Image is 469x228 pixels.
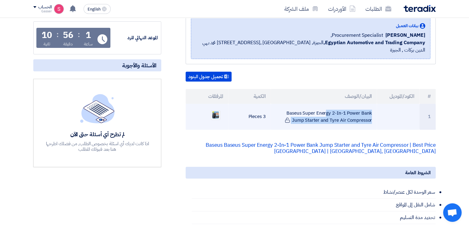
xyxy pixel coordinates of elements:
[78,29,80,40] div: :
[186,89,228,104] th: المرفقات
[192,211,436,224] li: تحديد مدة التسليم
[43,41,51,47] div: ثانية
[42,31,52,40] div: 10
[228,89,271,104] th: الكمية
[192,186,436,199] li: سعر الوحدة لكل عنصر/نشاط
[271,89,377,104] th: البيان/الوصف
[45,141,150,152] div: اذا كانت لديك أي اسئلة بخصوص الطلب, من فضلك اطرحها هنا بعد قبولك للطلب
[228,104,271,130] td: 3 Pieces
[86,31,91,40] div: 1
[377,89,419,104] th: الكود/الموديل
[63,41,73,47] div: دقيقة
[360,2,396,16] a: الطلبات
[56,29,59,40] div: :
[211,111,220,120] img: Jump_starter_1759240546436.png
[206,141,436,155] a: Baseus Baseus Super Energy 2-In-1 Power Bank Jump Starter and Tyre Air Compressor | Best Price [G...
[196,39,425,54] span: الجيزة, [GEOGRAPHIC_DATA] ,[STREET_ADDRESS] محمد بهي الدين بركات , الجيزة
[33,10,51,13] div: Gasser
[385,32,425,39] span: [PERSON_NAME]
[186,72,232,82] button: تحميل جدول البنود
[88,7,101,11] span: English
[419,89,436,104] th: #
[323,2,360,16] a: الأوردرات
[271,104,377,130] td: Baseus Super Energy 2-In-1 Power Bank Jump Starter and Tyre Air Compressor
[63,31,73,40] div: 56
[84,4,111,14] button: English
[405,169,431,176] span: الشروط العامة
[404,5,436,12] img: Teradix logo
[84,41,93,47] div: ساعة
[112,34,158,41] div: الموعد النهائي للرد
[80,94,115,123] img: empty_state_list.svg
[122,62,156,69] span: الأسئلة والأجوبة
[443,203,462,222] div: Open chat
[279,2,323,16] a: ملف الشركة
[45,131,150,138] div: لم تطرح أي أسئلة حتى الآن
[419,104,436,130] td: 1
[323,39,425,46] b: Egyptian Automotive and Trading Company,
[192,199,436,211] li: شامل النقل إلى المواقع
[54,4,64,14] img: unnamed_1748516558010.png
[396,23,418,29] span: بيانات العميل
[38,5,51,10] div: الحساب
[331,32,383,39] span: Procurement Specialist,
